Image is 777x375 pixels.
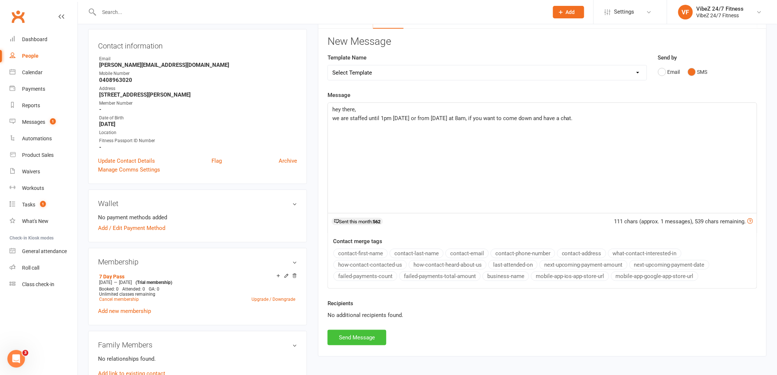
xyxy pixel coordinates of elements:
[97,7,543,17] input: Search...
[40,201,46,207] span: 1
[22,119,45,125] div: Messages
[99,274,124,280] a: 7 Day Pass
[10,163,77,180] a: Waivers
[22,281,54,287] div: Class check-in
[678,5,693,19] div: VF
[22,350,28,356] span: 3
[333,260,407,270] button: how-contact-contacted-us
[99,106,297,113] strong: -
[566,9,575,15] span: Add
[390,249,444,258] button: contact-last-name
[98,341,297,349] h3: Family Members
[333,271,397,281] button: failed-payments-count
[279,156,297,165] a: Archive
[98,224,165,232] a: Add / Edit Payment Method
[99,85,297,92] div: Address
[99,62,297,68] strong: [PERSON_NAME][EMAIL_ADDRESS][DOMAIN_NAME]
[10,196,77,213] a: Tasks 1
[10,97,77,114] a: Reports
[10,114,77,130] a: Messages 1
[99,70,297,77] div: Mobile Number
[122,286,145,292] span: Attended: 0
[697,12,744,19] div: VibeZ 24/7 Fitness
[22,69,43,75] div: Calendar
[10,260,77,276] a: Roll call
[333,237,382,246] label: Contact merge tags
[488,260,538,270] button: last-attended-on
[98,354,297,363] p: No relationships found.
[50,118,56,125] span: 1
[332,106,356,113] span: hey there,
[332,115,573,122] span: we are staffed until 1pm [DATE] or from [DATE] at 8am, if you want to come down and have a chat.
[658,65,680,79] button: Email
[629,260,709,270] button: next-upcoming-payment-date
[7,350,25,368] iframe: Intercom live chat
[10,130,77,147] a: Automations
[98,39,297,50] h3: Contact information
[10,213,77,230] a: What's New
[22,202,35,208] div: Tasks
[539,260,628,270] button: next-upcoming-payment-amount
[99,144,297,151] strong: -
[99,292,155,297] span: Unlimited classes remaining
[99,121,297,127] strong: [DATE]
[328,91,350,100] label: Message
[491,249,555,258] button: contact-phone-number
[99,100,297,107] div: Member Number
[99,129,297,136] div: Location
[119,280,132,285] span: [DATE]
[614,4,635,20] span: Settings
[614,217,753,226] div: 111 chars (approx. 1 messages), 539 chars remaining.
[99,286,119,292] span: Booked: 0
[697,6,744,12] div: VibeZ 24/7 Fitness
[409,260,487,270] button: how-contact-heard-about-us
[332,218,383,225] div: Sent this month:
[98,199,297,208] h3: Wallet
[483,271,529,281] button: business-name
[333,249,388,258] button: contact-first-name
[22,248,67,254] div: General attendance
[98,156,155,165] a: Update Contact Details
[608,249,682,258] button: what-contact-interested-in
[10,147,77,163] a: Product Sales
[22,265,39,271] div: Roll call
[22,218,48,224] div: What's New
[10,48,77,64] a: People
[10,180,77,196] a: Workouts
[97,280,297,285] div: —
[9,7,27,26] a: Clubworx
[99,137,297,144] div: Fitness Passport ID Number
[149,286,159,292] span: GA: 0
[22,185,44,191] div: Workouts
[328,53,366,62] label: Template Name
[98,213,297,222] li: No payment methods added
[373,219,380,224] strong: 562
[99,77,297,83] strong: 0408963020
[553,6,584,18] button: Add
[688,65,708,79] button: SMS
[22,136,52,141] div: Automations
[98,258,297,266] h3: Membership
[557,249,606,258] button: contact-address
[212,156,222,165] a: Flag
[22,53,39,59] div: People
[10,31,77,48] a: Dashboard
[99,55,297,62] div: Email
[99,280,112,285] span: [DATE]
[22,36,47,42] div: Dashboard
[10,276,77,293] a: Class kiosk mode
[10,64,77,81] a: Calendar
[22,152,54,158] div: Product Sales
[98,165,160,174] a: Manage Comms Settings
[328,299,353,308] label: Recipients
[22,86,45,92] div: Payments
[22,102,40,108] div: Reports
[328,36,757,47] h3: New Message
[399,271,481,281] button: failed-payments-total-amount
[99,297,139,302] a: Cancel membership
[99,91,297,98] strong: [STREET_ADDRESS][PERSON_NAME]
[611,271,698,281] button: mobile-app-google-app-store-url
[328,330,386,345] button: Send Message
[135,280,172,285] span: (Trial membership)
[10,243,77,260] a: General attendance kiosk mode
